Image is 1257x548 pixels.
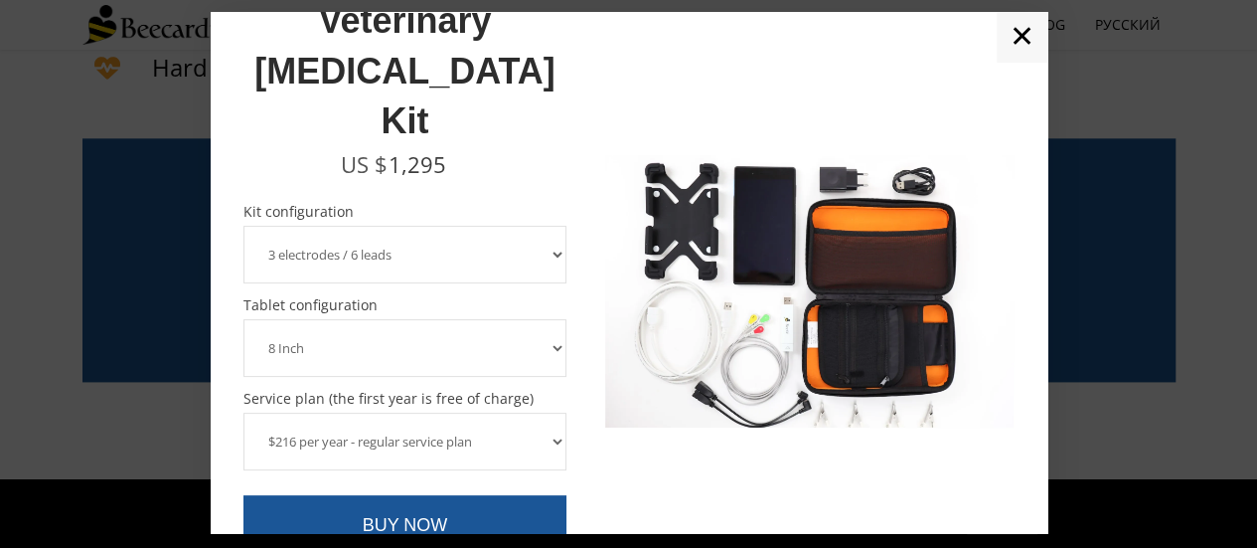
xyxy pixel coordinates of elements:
span: US $ [341,149,388,179]
select: Kit configuration [243,226,567,283]
a: ✕ [997,12,1047,62]
span: 1,295 [389,149,446,179]
select: Service plan (the first year is free of charge) [243,413,567,470]
select: Tablet configuration [243,319,567,377]
span: Tablet configuration [243,298,567,312]
span: Kit configuration [243,205,567,219]
span: Service plan (the first year is free of charge) [243,392,567,406]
